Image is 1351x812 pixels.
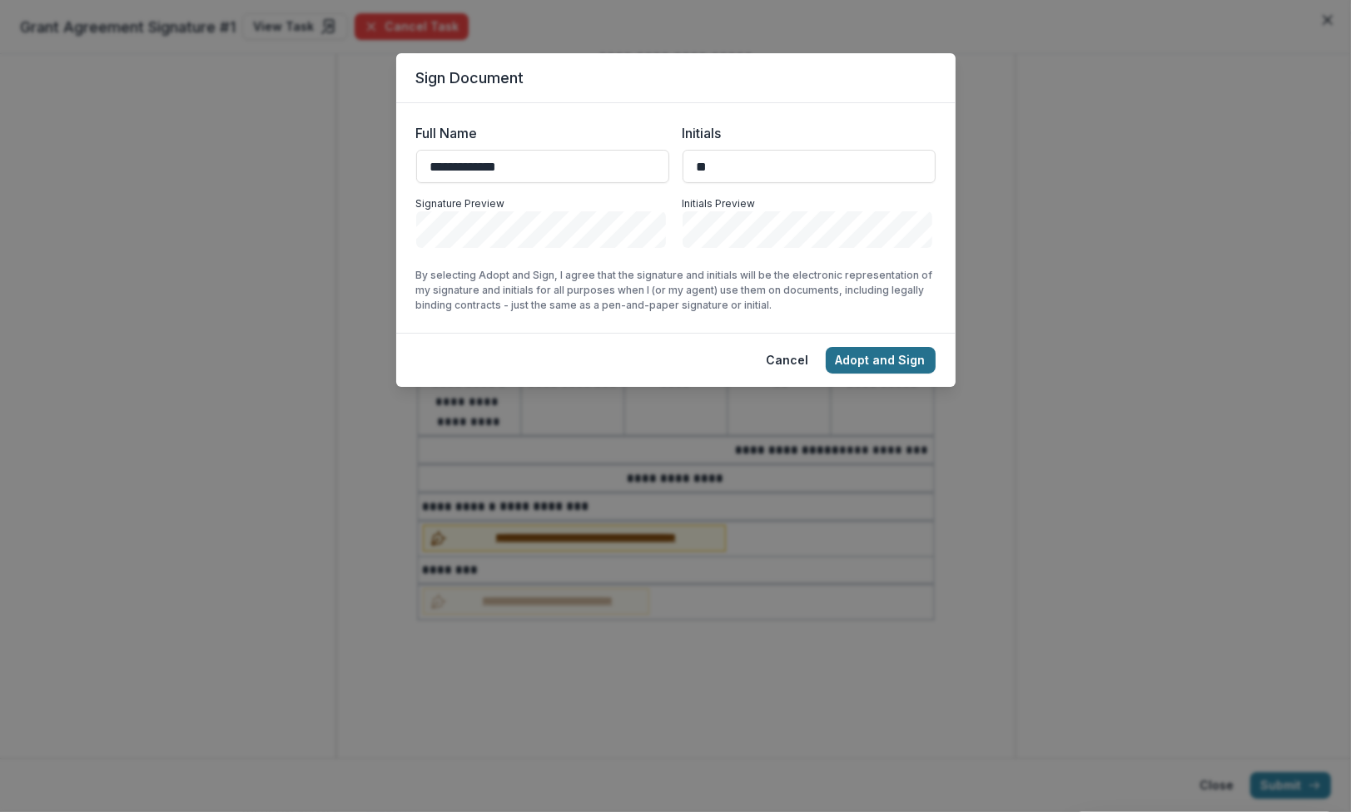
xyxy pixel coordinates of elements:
header: Sign Document [396,53,956,103]
p: Initials Preview [683,196,936,211]
button: Cancel [757,347,819,374]
label: Full Name [416,123,659,143]
p: Signature Preview [416,196,669,211]
button: Adopt and Sign [826,347,936,374]
label: Initials [683,123,926,143]
p: By selecting Adopt and Sign, I agree that the signature and initials will be the electronic repre... [416,268,936,313]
